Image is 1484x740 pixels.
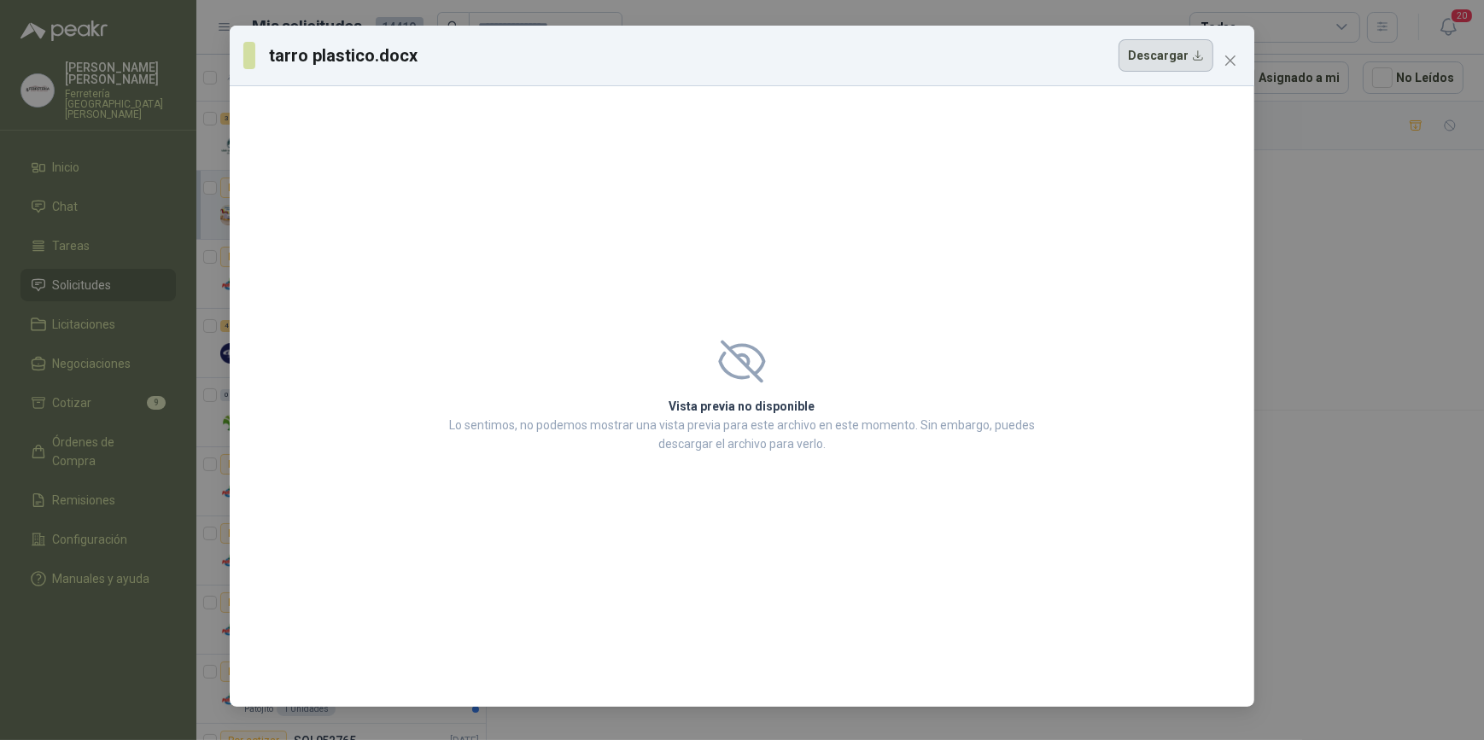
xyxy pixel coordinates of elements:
p: Lo sentimos, no podemos mostrar una vista previa para este archivo en este momento. Sin embargo, ... [444,416,1040,453]
button: Descargar [1119,39,1213,72]
span: close [1224,54,1237,67]
h3: tarro plastico.docx [269,43,419,68]
button: Close [1217,47,1244,74]
h2: Vista previa no disponible [444,397,1040,416]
